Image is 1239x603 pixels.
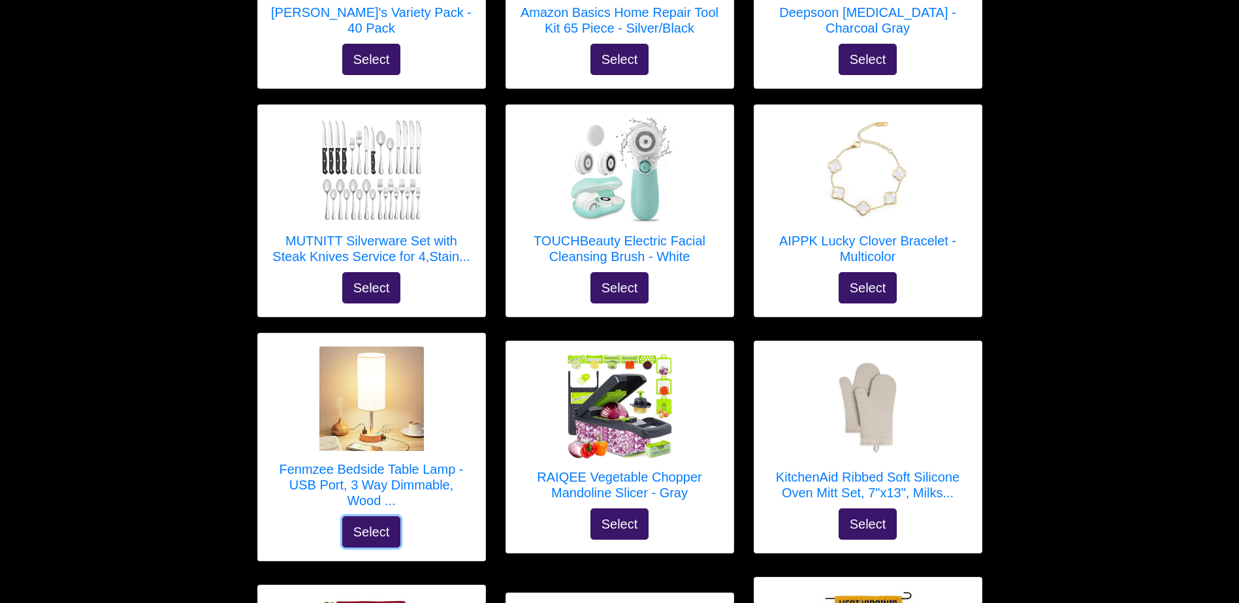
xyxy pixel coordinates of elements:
[342,44,401,75] button: Select
[319,118,424,223] img: MUTNITT Silverware Set with Steak Knives Service for 4,Stainless Steel Flatware, Mirror Polished ...
[271,233,472,264] h5: MUTNITT Silverware Set with Steak Knives Service for 4,Stain...
[271,347,472,516] a: Fenmzee Bedside Table Lamp - USB Port, 3 Way Dimmable, Wood Base, Flaxen Shade - LED Bulb Include...
[271,461,472,508] h5: Fenmzee Bedside Table Lamp - USB Port, 3 Way Dimmable, Wood ...
[590,44,649,75] button: Select
[767,118,969,272] a: AIPPK Lucky Clover Bracelet - Multicolor AIPPK Lucky Clover Bracelet - Multicolor
[568,118,672,223] img: TOUCHBeauty Electric Facial Cleansing Brush - White
[767,5,969,36] h5: Deepsoon [MEDICAL_DATA] - Charcoal Gray
[568,354,672,459] img: RAIQEE Vegetable Chopper Mandoline Slicer - Gray
[767,469,969,501] h5: KitchenAid Ribbed Soft Silicone Oven Mitt Set, 7"x13", Milks...
[271,118,472,272] a: MUTNITT Silverware Set with Steak Knives Service for 4,Stainless Steel Flatware, Mirror Polished ...
[519,5,720,36] h5: Amazon Basics Home Repair Tool Kit 65 Piece - Silver/Black
[767,233,969,264] h5: AIPPK Lucky Clover Bracelet - Multicolor
[590,508,649,540] button: Select
[839,272,897,303] button: Select
[767,354,969,508] a: KitchenAid Ribbed Soft Silicone Oven Mitt Set, 7"x13", Milkshake 2 Count KitchenAid Ribbed Soft S...
[342,272,401,303] button: Select
[519,118,720,272] a: TOUCHBeauty Electric Facial Cleansing Brush - White TOUCHBeauty Electric Facial Cleansing Brush -...
[271,5,472,36] h5: [PERSON_NAME]'s Variety Pack - 40 Pack
[319,347,424,451] img: Fenmzee Bedside Table Lamp - USB Port, 3 Way Dimmable, Wood Base, Flaxen Shade - LED Bulb Included
[816,354,920,459] img: KitchenAid Ribbed Soft Silicone Oven Mitt Set, 7"x13", Milkshake 2 Count
[816,118,920,223] img: AIPPK Lucky Clover Bracelet - Multicolor
[519,354,720,508] a: RAIQEE Vegetable Chopper Mandoline Slicer - Gray RAIQEE Vegetable Chopper Mandoline Slicer - Gray
[839,508,897,540] button: Select
[519,469,720,501] h5: RAIQEE Vegetable Chopper Mandoline Slicer - Gray
[590,272,649,303] button: Select
[519,233,720,264] h5: TOUCHBeauty Electric Facial Cleansing Brush - White
[839,44,897,75] button: Select
[342,516,401,548] button: Select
